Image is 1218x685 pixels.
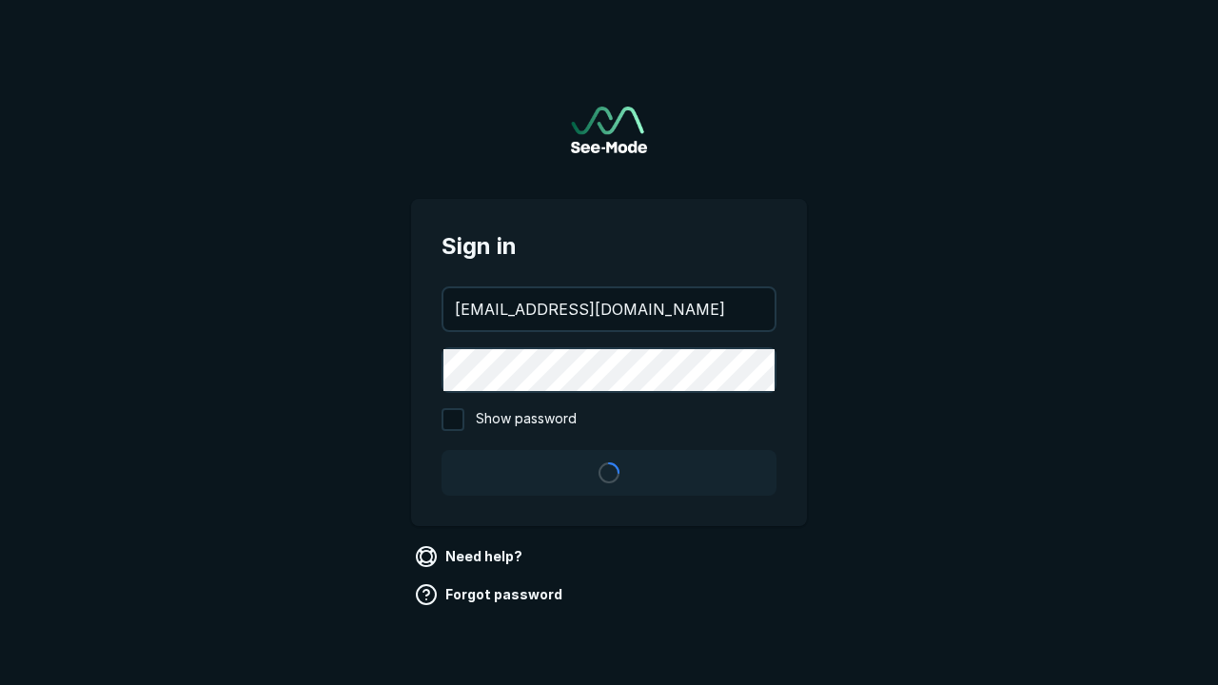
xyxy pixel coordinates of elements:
input: your@email.com [443,288,775,330]
span: Sign in [442,229,776,264]
span: Show password [476,408,577,431]
a: Go to sign in [571,107,647,153]
a: Forgot password [411,579,570,610]
a: Need help? [411,541,530,572]
img: See-Mode Logo [571,107,647,153]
